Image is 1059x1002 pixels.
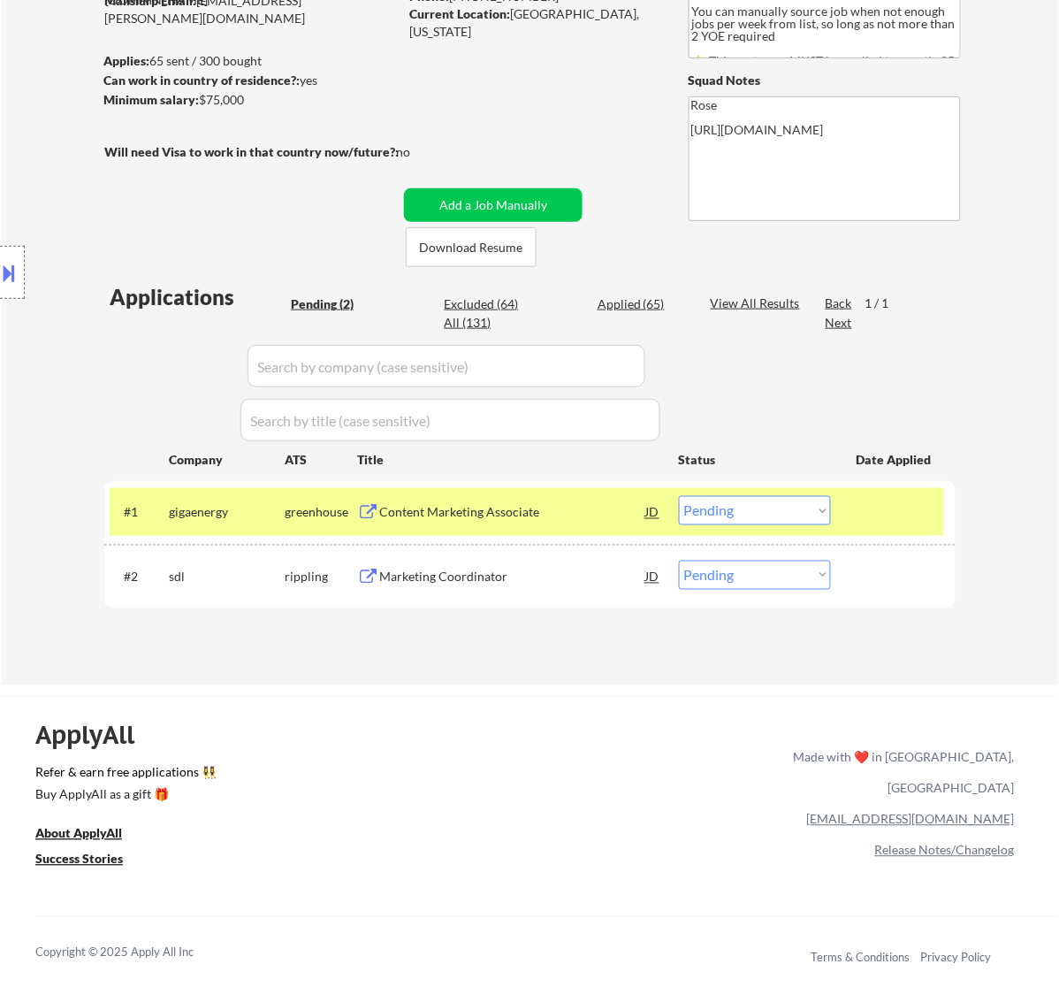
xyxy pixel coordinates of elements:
[124,504,155,522] div: #1
[444,314,532,332] div: All (131)
[357,451,662,469] div: Title
[409,5,659,40] div: [GEOGRAPHIC_DATA], [US_STATE]
[379,504,646,522] div: Content Marketing Associate
[35,852,123,867] u: Success Stories
[787,742,1015,804] div: Made with ❤️ in [GEOGRAPHIC_DATA], [GEOGRAPHIC_DATA]
[679,443,831,475] div: Status
[35,945,239,962] div: Copyright © 2025 Apply All Inc
[826,314,854,332] div: Next
[103,53,149,68] strong: Applies:
[169,451,285,469] div: Company
[103,91,398,109] div: $75,000
[103,72,392,89] div: yes
[291,295,379,313] div: Pending (2)
[644,496,662,528] div: JD
[103,73,300,88] strong: Can work in country of residence?:
[921,951,992,965] a: Privacy Policy
[379,569,646,586] div: Marketing Coordinator
[826,294,854,312] div: Back
[444,295,532,313] div: Excluded (64)
[865,294,906,312] div: 1 / 1
[409,6,510,21] strong: Current Location:
[807,812,1015,827] a: [EMAIL_ADDRESS][DOMAIN_NAME]
[285,451,357,469] div: ATS
[406,227,537,267] button: Download Resume
[124,569,155,586] div: #2
[711,294,805,312] div: View All Results
[169,504,285,522] div: gigaenergy
[35,824,147,846] a: About ApplyAll
[35,785,212,807] a: Buy ApplyAll as a gift 🎁
[240,399,660,441] input: Search by title (case sensitive)
[35,850,147,872] a: Success Stories
[811,951,910,965] a: Terms & Conditions
[404,188,583,222] button: Add a Job Manually
[103,92,199,107] strong: Minimum salary:
[248,345,645,387] input: Search by company (case sensitive)
[285,569,357,586] div: rippling
[857,451,934,469] div: Date Applied
[103,52,398,70] div: 65 sent / 300 bought
[875,843,1015,858] a: Release Notes/Changelog
[169,569,285,586] div: sdl
[396,143,446,161] div: no
[285,504,357,522] div: greenhouse
[644,561,662,593] div: JD
[35,789,212,801] div: Buy ApplyAll as a gift 🎁
[598,295,686,313] div: Applied (65)
[689,72,961,89] div: Squad Notes
[35,767,424,785] a: Refer & earn free applications 👯‍♀️
[35,721,155,751] div: ApplyAll
[35,826,122,841] u: About ApplyAll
